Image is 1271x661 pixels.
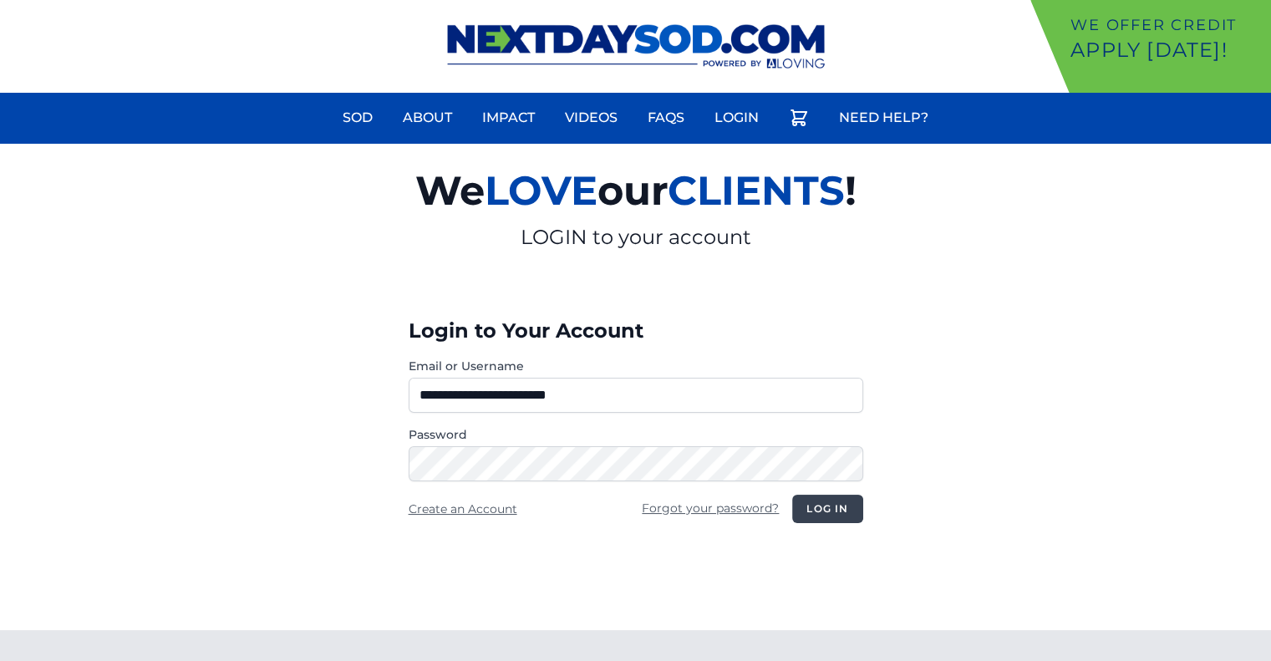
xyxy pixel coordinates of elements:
a: Need Help? [829,98,938,138]
h2: We our ! [221,157,1050,224]
button: Log in [792,495,862,523]
a: Impact [472,98,545,138]
span: CLIENTS [668,166,845,215]
p: Apply [DATE]! [1070,37,1264,64]
a: FAQs [638,98,694,138]
span: LOVE [485,166,597,215]
a: Create an Account [409,501,517,516]
a: Sod [333,98,383,138]
label: Password [409,426,863,443]
p: We offer Credit [1070,13,1264,37]
a: Forgot your password? [642,501,779,516]
a: Login [704,98,769,138]
a: About [393,98,462,138]
label: Email or Username [409,358,863,374]
h3: Login to Your Account [409,318,863,344]
a: Videos [555,98,628,138]
p: LOGIN to your account [221,224,1050,251]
